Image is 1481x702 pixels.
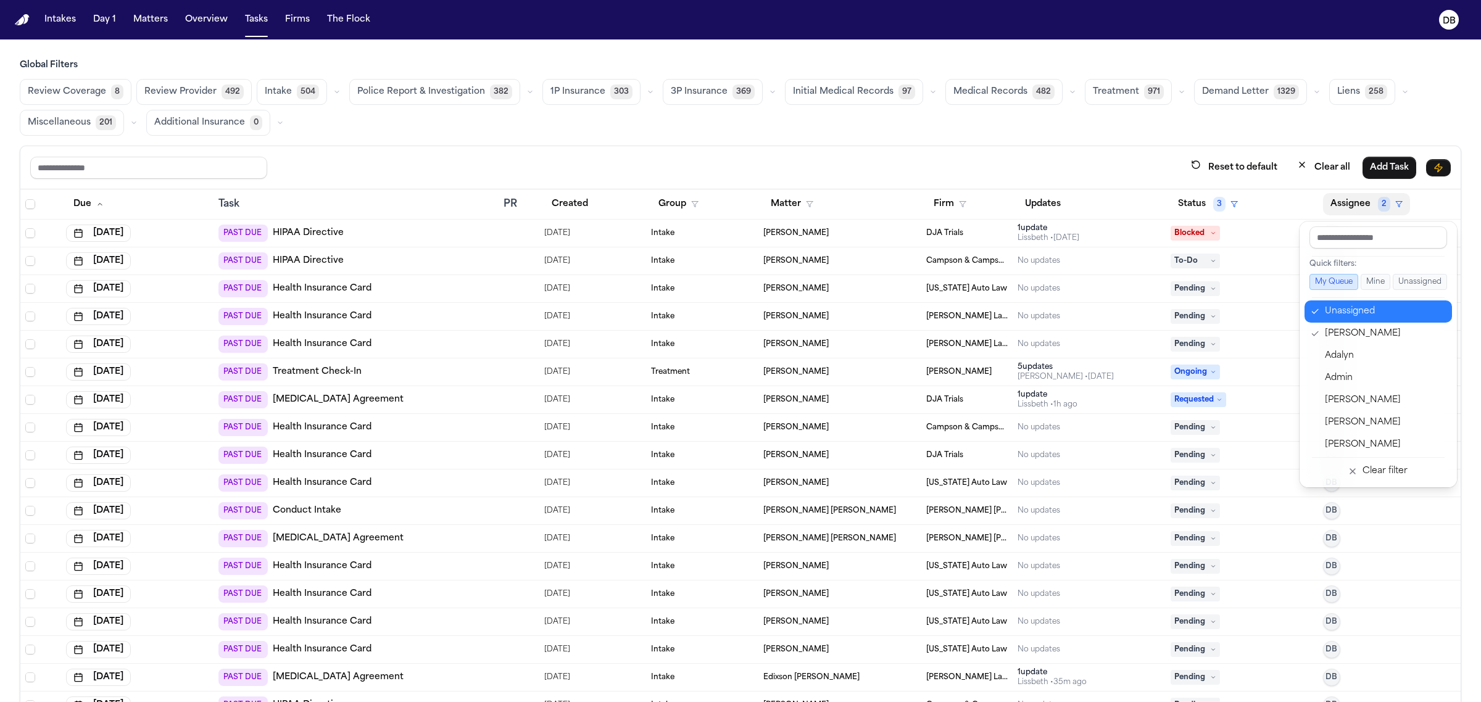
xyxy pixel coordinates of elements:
[1325,349,1445,363] div: Adalyn
[1361,274,1390,290] button: Mine
[1325,326,1445,341] div: [PERSON_NAME]
[1325,415,1445,430] div: [PERSON_NAME]
[1325,304,1445,319] div: Unassigned
[1309,259,1447,269] div: Quick filters:
[1325,437,1445,452] div: [PERSON_NAME]
[1309,274,1358,290] button: My Queue
[1300,221,1457,487] div: Assignee2
[1323,193,1410,215] button: Assignee2
[1363,464,1408,479] div: Clear filter
[1325,371,1445,386] div: Admin
[1393,274,1447,290] button: Unassigned
[1325,393,1445,408] div: [PERSON_NAME]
